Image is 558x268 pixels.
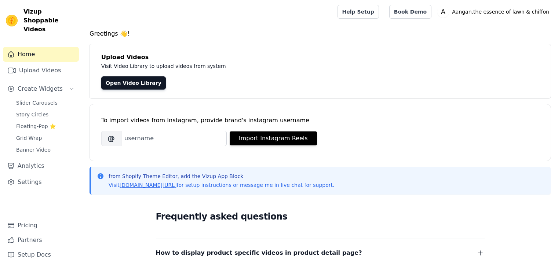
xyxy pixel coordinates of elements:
span: Banner Video [16,146,51,153]
a: Floating-Pop ⭐ [12,121,79,131]
span: Create Widgets [18,84,63,93]
a: Upload Videos [3,63,79,78]
button: Import Instagram Reels [230,131,317,145]
a: Slider Carousels [12,98,79,108]
a: Pricing [3,218,79,233]
a: Settings [3,175,79,189]
a: Help Setup [338,5,379,19]
input: username [121,131,227,146]
button: How to display product specific videos in product detail page? [156,248,485,258]
a: Grid Wrap [12,133,79,143]
button: Create Widgets [3,82,79,96]
span: How to display product specific videos in product detail page? [156,248,362,258]
text: A [441,8,445,15]
span: Floating-Pop ⭐ [16,123,56,130]
h4: Greetings 👋! [90,29,551,38]
a: Story Circles [12,109,79,120]
p: Visit Video Library to upload videos from system [101,62,430,70]
span: Grid Wrap [16,134,42,142]
p: from Shopify Theme Editor, add the Vizup App Block [109,173,334,180]
a: Book Demo [389,5,431,19]
a: Analytics [3,159,79,173]
h2: Frequently asked questions [156,209,485,224]
button: A Aangan.the essence of lawn & chiffon [437,5,552,18]
h4: Upload Videos [101,53,539,62]
div: To import videos from Instagram, provide brand's instagram username [101,116,539,125]
span: Slider Carousels [16,99,58,106]
a: Open Video Library [101,76,166,90]
a: Setup Docs [3,247,79,262]
a: [DOMAIN_NAME][URL] [120,182,177,188]
p: Aangan.the essence of lawn & chiffon [449,5,552,18]
span: @ [101,131,121,146]
a: Banner Video [12,145,79,155]
img: Vizup [6,15,18,26]
span: Vizup Shoppable Videos [23,7,76,34]
a: Home [3,47,79,62]
span: Story Circles [16,111,48,118]
a: Partners [3,233,79,247]
p: Visit for setup instructions or message me in live chat for support. [109,181,334,189]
